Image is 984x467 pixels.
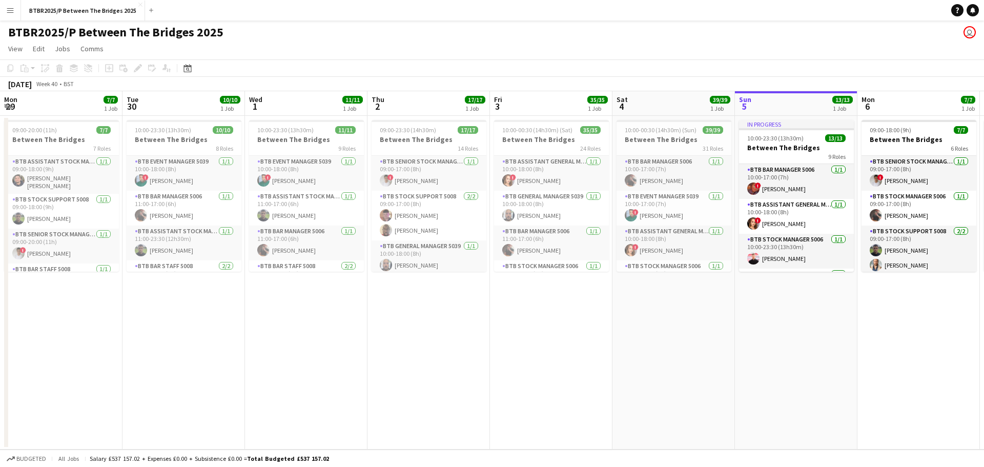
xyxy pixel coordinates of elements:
[338,145,356,152] span: 9 Roles
[615,100,628,112] span: 4
[739,164,854,199] app-card-role: BTB Bar Manager 50061/110:00-17:00 (7h)![PERSON_NAME]
[29,42,49,55] a: Edit
[104,105,117,112] div: 1 Job
[833,105,852,112] div: 1 Job
[249,135,364,144] h3: Between The Bridges
[257,126,314,134] span: 10:00-23:30 (13h30m)
[8,25,223,40] h1: BTBR2025/P Between The Bridges 2025
[625,126,696,134] span: 10:00-00:30 (14h30m) (Sun)
[617,135,731,144] h3: Between The Bridges
[828,153,846,160] span: 9 Roles
[64,80,74,88] div: BST
[127,191,241,226] app-card-role: BTB Bar Manager 50061/111:00-17:00 (6h)[PERSON_NAME]
[248,100,262,112] span: 1
[739,269,854,348] app-card-role: BTB Bar Staff 50084/4
[96,126,111,134] span: 7/7
[34,80,59,88] span: Week 40
[737,100,751,112] span: 5
[494,260,609,295] app-card-role: BTB Stock Manager 50061/111:00-17:00 (6h)
[494,95,502,104] span: Fri
[220,96,240,104] span: 10/10
[8,44,23,53] span: View
[832,96,853,104] span: 13/13
[494,191,609,226] app-card-role: BTB General Manager 50391/110:00-18:00 (8h)[PERSON_NAME]
[127,120,241,272] app-job-card: 10:00-23:30 (13h30m)10/10Between The Bridges8 RolesBTB Event Manager 50391/110:00-18:00 (8h)![PER...
[249,226,364,260] app-card-role: BTB Bar Manager 50061/111:00-17:00 (6h)[PERSON_NAME]
[127,226,241,260] app-card-role: BTB Assistant Stock Manager 50061/111:00-23:30 (12h30m)[PERSON_NAME]
[458,126,478,134] span: 17/17
[80,44,104,53] span: Comms
[617,226,731,260] app-card-role: BTB Assistant General Manager 50061/110:00-18:00 (8h)![PERSON_NAME]
[4,120,119,272] app-job-card: 09:00-20:00 (11h)7/7Between The Bridges7 RolesBTB Assistant Stock Manager 50061/109:00-18:00 (9h)...
[372,191,486,240] app-card-role: BTB Stock support 50082/209:00-17:00 (8h)[PERSON_NAME][PERSON_NAME]
[127,260,241,310] app-card-role: BTB Bar Staff 50082/211:30-17:30 (6h)
[380,126,436,134] span: 09:00-23:30 (14h30m)
[56,455,81,462] span: All jobs
[862,191,976,226] app-card-role: BTB Stock Manager 50061/109:00-17:00 (8h)[PERSON_NAME]
[249,156,364,191] app-card-role: BTB Event Manager 50391/110:00-18:00 (8h)![PERSON_NAME]
[4,95,17,104] span: Mon
[465,105,485,112] div: 1 Job
[55,44,70,53] span: Jobs
[862,135,976,144] h3: Between The Bridges
[617,260,731,295] app-card-role: BTB Stock Manager 50061/110:00-18:00 (8h)
[249,260,364,313] app-card-role: BTB Bar Staff 50082/211:30-17:30 (6h)
[961,105,975,112] div: 1 Job
[494,120,609,272] app-job-card: 10:00-00:30 (14h30m) (Sat)35/35Between The Bridges24 RolesBTB Assistant General Manager 50061/110...
[860,100,875,112] span: 6
[3,100,17,112] span: 29
[12,126,57,134] span: 09:00-20:00 (11h)
[372,156,486,191] app-card-role: BTB Senior Stock Manager 50061/109:00-17:00 (8h)![PERSON_NAME]
[343,105,362,112] div: 1 Job
[703,145,723,152] span: 31 Roles
[510,174,516,180] span: !
[5,453,48,464] button: Budgeted
[249,120,364,272] app-job-card: 10:00-23:30 (13h30m)11/11Between The Bridges9 RolesBTB Event Manager 50391/110:00-18:00 (8h)![PER...
[580,145,601,152] span: 24 Roles
[387,174,394,180] span: !
[703,126,723,134] span: 39/39
[4,263,119,298] app-card-role: BTB Bar Staff 50081/1
[372,95,384,104] span: Thu
[580,126,601,134] span: 35/35
[127,156,241,191] app-card-role: BTB Event Manager 50391/110:00-18:00 (8h)![PERSON_NAME]
[617,191,731,226] app-card-role: BTB Event Manager 50391/110:00-17:00 (7h)![PERSON_NAME]
[21,1,145,21] button: BTBR2025/P Between The Bridges 2025
[739,95,751,104] span: Sun
[372,240,486,275] app-card-role: BTB General Manager 50391/110:00-18:00 (8h)[PERSON_NAME]
[747,134,804,142] span: 10:00-23:30 (13h30m)
[877,174,884,180] span: !
[494,156,609,191] app-card-role: BTB Assistant General Manager 50061/110:00-18:00 (8h)![PERSON_NAME]
[51,42,74,55] a: Jobs
[372,120,486,272] app-job-card: 09:00-23:30 (14h30m)17/17Between The Bridges14 RolesBTB Senior Stock Manager 50061/109:00-17:00 (...
[213,126,233,134] span: 10/10
[372,135,486,144] h3: Between The Bridges
[617,95,628,104] span: Sat
[617,156,731,191] app-card-role: BTB Bar Manager 50061/110:00-17:00 (7h)[PERSON_NAME]
[93,145,111,152] span: 7 Roles
[710,96,730,104] span: 39/39
[104,96,118,104] span: 7/7
[588,105,607,112] div: 1 Job
[125,100,138,112] span: 30
[710,105,730,112] div: 1 Job
[493,100,502,112] span: 3
[870,126,911,134] span: 09:00-18:00 (9h)
[862,156,976,191] app-card-role: BTB Senior Stock Manager 50061/109:00-17:00 (8h)![PERSON_NAME]
[370,100,384,112] span: 2
[632,244,639,250] span: !
[335,126,356,134] span: 11/11
[862,120,976,272] app-job-card: 09:00-18:00 (9h)7/7Between The Bridges6 RolesBTB Senior Stock Manager 50061/109:00-17:00 (8h)![PE...
[8,79,32,89] div: [DATE]
[502,126,572,134] span: 10:00-00:30 (14h30m) (Sat)
[739,120,854,272] app-job-card: In progress10:00-23:30 (13h30m)13/13Between The Bridges9 RolesBTB Bar Manager 50061/110:00-17:00 ...
[4,156,119,194] app-card-role: BTB Assistant Stock Manager 50061/109:00-18:00 (9h)[PERSON_NAME] [PERSON_NAME]
[465,96,485,104] span: 17/17
[90,455,329,462] div: Salary £537 157.02 + Expenses £0.00 + Subsistence £0.00 =
[951,145,968,152] span: 6 Roles
[342,96,363,104] span: 11/11
[587,96,608,104] span: 35/35
[862,95,875,104] span: Mon
[825,134,846,142] span: 13/13
[33,44,45,53] span: Edit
